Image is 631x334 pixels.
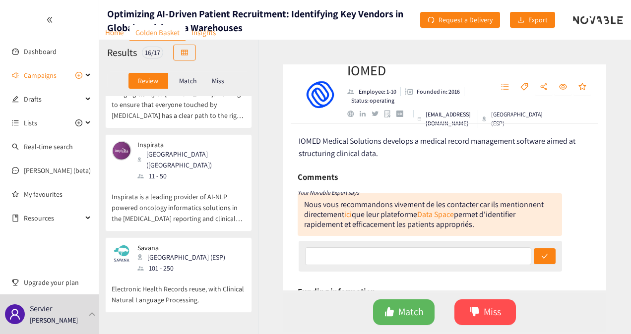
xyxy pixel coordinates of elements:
[347,60,484,80] h2: IOMED
[540,83,548,92] span: share-alt
[428,16,435,24] span: redo
[384,110,397,117] a: google maps
[137,244,225,252] p: Savana
[347,96,394,105] li: Status
[46,16,53,23] span: double-left
[137,263,231,274] div: 101 - 250
[298,284,376,299] h6: Funding information
[484,304,501,320] span: Miss
[137,170,245,181] div: 11 - 50
[559,83,567,92] span: eye
[179,77,197,85] p: Match
[534,248,556,264] button: check
[510,12,555,28] button: downloadExport
[12,215,19,222] span: book
[212,77,224,85] p: Miss
[372,111,384,116] a: twitter
[112,181,246,224] p: Inspirata is a leading provider of AI-NLP powered oncology informatics solutions in the [MEDICAL_...
[298,169,338,184] h6: Comments
[24,65,57,85] span: Campaigns
[24,47,57,56] a: Dashboard
[384,307,394,318] span: like
[298,189,359,196] i: Your Novable Expert says
[360,111,372,117] a: linkedin
[573,79,591,95] button: star
[373,299,435,325] button: likeMatch
[304,199,544,229] div: Nous vous recommandons vivement de les contacter car ils mentionnent directement que leur platefo...
[554,79,572,95] button: eye
[24,208,82,228] span: Resources
[300,74,340,114] img: Company Logo
[515,79,533,95] button: tag
[12,119,19,126] span: unordered-list
[501,83,509,92] span: unordered-list
[9,308,21,320] span: user
[24,184,91,204] a: My favourites
[142,47,163,58] div: 16 / 17
[581,286,631,334] div: Widget de chat
[112,274,246,305] p: Electronic Health Records reuse, with Clinical Natural Language Processing.
[398,304,424,320] span: Match
[129,25,186,41] a: Golden Basket
[24,89,82,109] span: Drafts
[12,279,19,286] span: trophy
[496,79,514,95] button: unordered-list
[75,72,82,79] span: plus-circle
[137,141,239,149] p: Inspirata
[173,45,196,60] button: table
[12,96,19,103] span: edit
[359,87,396,96] p: Employee: 1-10
[535,79,553,95] button: share-alt
[112,78,246,121] p: Bringing clarity to [MEDICAL_DATA]. Working to ensure that everyone touched by [MEDICAL_DATA] has...
[581,286,631,334] iframe: Chat Widget
[541,253,548,261] span: check
[396,111,409,117] a: crunchbase
[520,83,528,92] span: tag
[482,110,544,128] div: [GEOGRAPHIC_DATA] (ESP)
[417,209,454,220] a: Data Space
[24,113,37,133] span: Lists
[112,244,131,264] img: Snapshot of the company's website
[351,96,394,105] p: Status: operating
[30,302,52,315] p: Servier
[181,49,188,57] span: table
[347,111,360,117] a: website
[112,141,131,161] img: Snapshot of the company's website
[137,149,245,170] div: [GEOGRAPHIC_DATA] ([GEOGRAPHIC_DATA])
[75,119,82,126] span: plus-circle
[578,83,586,92] span: star
[470,307,480,318] span: dislike
[138,77,158,85] p: Review
[24,273,91,292] span: Upgrade your plan
[439,14,493,25] span: Request a Delivery
[186,25,222,40] a: Insights
[99,25,129,40] a: Home
[347,87,401,96] li: Employees
[454,299,516,325] button: dislikeMiss
[24,166,91,175] a: [PERSON_NAME] (beta)
[299,136,575,159] span: IOMED Medical Solutions develops a medical record management software aimed at structuring clinic...
[107,7,420,35] h1: Optimizing AI-Driven Patient Recruitment: Identifying Key Vendors in Global Health Data Warehouses​
[417,87,460,96] p: Founded in: 2016
[420,12,500,28] button: redoRequest a Delivery
[30,315,78,326] p: [PERSON_NAME]
[24,142,73,151] a: Real-time search
[344,209,352,220] a: ici
[528,14,548,25] span: Export
[137,252,231,263] div: [GEOGRAPHIC_DATA] (ESP)
[517,16,524,24] span: download
[426,110,474,128] p: [EMAIL_ADDRESS][DOMAIN_NAME]
[12,72,19,79] span: sound
[107,46,137,59] h2: Results
[401,87,464,96] li: Founded in year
